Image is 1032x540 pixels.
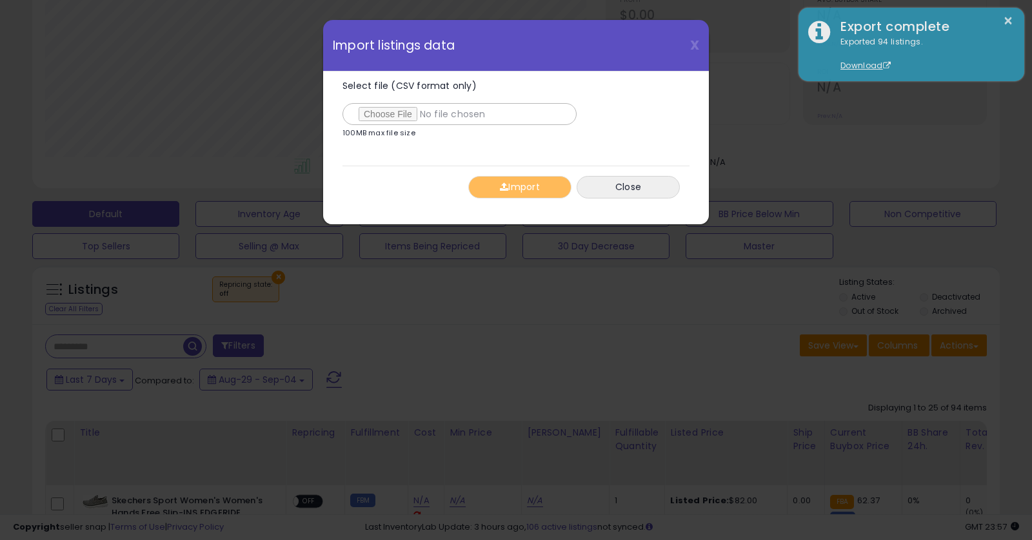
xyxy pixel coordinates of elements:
div: Export complete [831,17,1015,36]
button: Import [468,176,571,198]
button: × [1003,13,1013,29]
p: 100MB max file size [342,130,415,137]
div: Exported 94 listings. [831,36,1015,72]
a: Download [840,60,891,71]
span: Select file (CSV format only) [342,79,477,92]
span: X [690,36,699,54]
button: Close [577,176,680,198]
span: Import listings data [333,39,455,52]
